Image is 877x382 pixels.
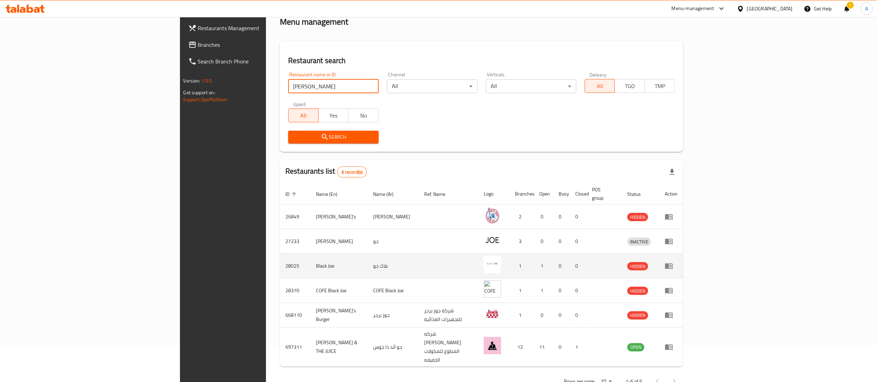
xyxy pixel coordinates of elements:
[337,166,367,177] div: Total records count
[648,81,672,91] span: TMP
[534,328,553,367] td: 11
[310,254,368,278] td: Black Joe
[478,183,509,205] th: Logo
[553,328,570,367] td: 0
[509,254,534,278] td: 1
[747,5,793,12] div: [GEOGRAPHIC_DATA]
[627,287,648,295] span: HIDDEN
[570,183,586,205] th: Closed
[368,328,419,367] td: جو آند ذا جوس
[553,183,570,205] th: Busy
[659,183,683,205] th: Action
[509,303,534,328] td: 1
[570,303,586,328] td: 0
[424,190,454,198] span: Ref. Name
[627,343,644,351] div: OPEN
[865,5,868,12] span: A
[553,278,570,303] td: 0
[588,81,612,91] span: All
[627,238,651,246] span: INACTIVE
[484,305,501,322] img: Joe's Burger
[627,343,644,351] span: OPEN
[665,212,678,221] div: Menu
[368,229,419,254] td: جو
[534,229,553,254] td: 0
[570,254,586,278] td: 0
[484,256,501,273] img: Black Joe
[645,79,675,93] button: TMP
[664,164,680,180] div: Export file
[627,213,648,221] span: HIDDEN
[553,229,570,254] td: 0
[484,207,501,224] img: Billy Joe's
[570,278,586,303] td: 0
[627,262,648,270] span: HIDDEN
[387,79,478,93] div: All
[183,20,326,36] a: Restaurants Management
[509,278,534,303] td: 1
[198,57,321,66] span: Search Branch Phone
[337,169,367,175] span: 6 record(s)
[509,183,534,205] th: Branches
[321,111,346,121] span: Yes
[592,185,614,202] span: POS group
[310,205,368,229] td: [PERSON_NAME]'s
[310,229,368,254] td: [PERSON_NAME]
[534,254,553,278] td: 1
[183,88,215,97] span: Get support on:
[665,343,678,351] div: Menu
[665,286,678,295] div: Menu
[570,205,586,229] td: 0
[293,102,306,106] label: Upsell
[373,190,403,198] span: Name (Ar)
[310,303,368,328] td: [PERSON_NAME]'s Burger
[665,262,678,270] div: Menu
[288,55,675,66] h2: Restaurant search
[484,337,501,354] img: JOE & THE JUICE
[310,278,368,303] td: COFE Black Joe
[291,111,316,121] span: All
[534,183,553,205] th: Open
[509,229,534,254] td: 3
[627,311,648,320] div: HIDDEN
[285,166,367,177] h2: Restaurants list
[201,76,212,85] span: 1.0.0
[294,133,373,141] span: Search
[484,280,501,298] img: COFE Black Joe
[553,205,570,229] td: 0
[288,131,379,144] button: Search
[672,5,714,13] div: Menu-management
[183,95,227,104] a: Support.OpsPlatform
[318,108,349,122] button: Yes
[310,328,368,367] td: [PERSON_NAME] & THE JUICE
[285,190,299,198] span: ID
[348,108,379,122] button: No
[534,205,553,229] td: 0
[618,81,642,91] span: TGO
[183,76,200,85] span: Version:
[590,72,607,77] label: Delivery
[665,237,678,245] div: Menu
[419,328,478,367] td: شركه [PERSON_NAME] المطوع للمكولات الخفيفه
[280,183,683,367] table: enhanced table
[486,79,576,93] div: All
[570,328,586,367] td: 1
[627,262,648,270] div: HIDDEN
[419,303,478,328] td: شركة جوز برجر للتجهيزات الغذائية
[585,79,615,93] button: All
[509,205,534,229] td: 2
[368,303,419,328] td: جوز برجر
[553,303,570,328] td: 0
[316,190,346,198] span: Name (En)
[627,190,650,198] span: Status
[484,231,501,249] img: Joe
[288,108,319,122] button: All
[570,229,586,254] td: 0
[368,278,419,303] td: COFE Black Joe
[665,311,678,319] div: Menu
[553,254,570,278] td: 0
[351,111,376,121] span: No
[198,24,321,32] span: Restaurants Management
